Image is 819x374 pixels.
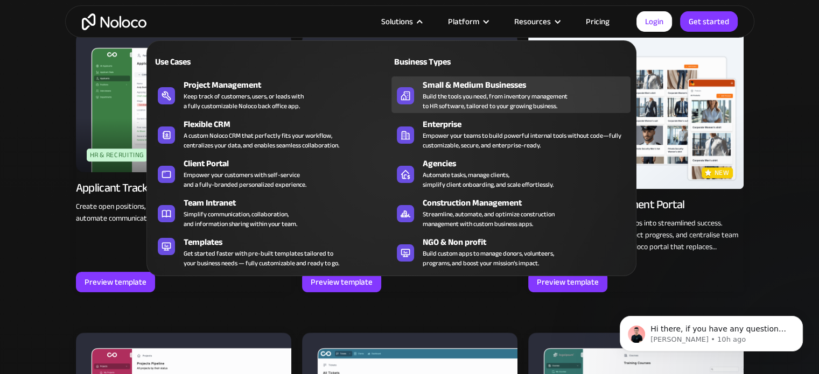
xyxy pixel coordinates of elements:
a: Client PortalEmpower your customers with self-serviceand a fully-branded personalized experience. [152,155,391,192]
a: Construction ManagementStreamline, automate, and optimize constructionmanagement with custom busi... [391,194,631,231]
p: Create open positions, collect applications, assign interviewers, automate communication, and muc... [76,201,291,224]
div: Preview template [85,275,146,289]
a: Use Cases [152,49,391,74]
div: Simplify communication, collaboration, and information sharing within your team. [184,209,297,229]
div: Team Intranet [184,196,396,209]
div: Use Cases [152,55,268,68]
div: Flexible CRM [184,118,396,131]
div: Enterprise [423,118,635,131]
div: Build custom apps to manage donors, volunteers, programs, and boost your mission’s impact. [423,249,554,268]
div: Templates [184,236,396,249]
a: Small & Medium BusinessesBuild the tools you need, from inventory managementto HR software, tailo... [391,76,631,113]
a: Flexible CRMA custom Noloco CRM that perfectly fits your workflow,centralizes your data, and enab... [152,116,391,152]
div: Project Management [184,79,396,91]
div: Construction Management [423,196,635,209]
div: Get started faster with pre-built templates tailored to your business needs — fully customizable ... [184,249,339,268]
div: Client Portal [184,157,396,170]
div: Solutions [381,15,413,29]
a: NGO & Non profitBuild custom apps to manage donors, volunteers,programs, and boost your mission’s... [391,234,631,270]
iframe: Intercom notifications message [604,293,819,369]
a: Login [636,11,672,32]
a: EnterpriseEmpower your teams to build powerful internal tools without code—fully customizable, se... [391,116,631,152]
a: Get started [680,11,738,32]
div: Business Types [391,55,507,68]
div: Streamline, automate, and optimize construction management with custom business apps. [423,209,555,229]
div: NGO & Non profit [423,236,635,249]
div: Preview template [537,275,599,289]
div: Solutions [368,15,435,29]
div: Small & Medium Businesses [423,79,635,91]
div: Resources [514,15,551,29]
div: Empower your customers with self-service and a fully-branded personalized experience. [184,170,306,189]
div: Applicant Tracking System [76,180,200,195]
div: Empower your teams to build powerful internal tools without code—fully customizable, secure, and ... [423,131,625,150]
div: Preview template [311,275,373,289]
div: Build the tools you need, from inventory management to HR software, tailored to your growing busi... [423,91,568,111]
div: A custom Noloco CRM that perfectly fits your workflow, centralizes your data, and enables seamles... [184,131,339,150]
div: Agencies [423,157,635,170]
a: Project ManagementKeep track of customers, users, or leads witha fully customizable Noloco back o... [152,76,391,113]
a: Business Types [391,49,631,74]
a: TemplatesGet started faster with pre-built templates tailored toyour business needs — fully custo... [152,234,391,270]
nav: Solutions [146,25,636,276]
div: Keep track of customers, users, or leads with a fully customizable Noloco back office app. [184,91,304,111]
div: Platform [435,15,501,29]
a: home [82,13,146,30]
a: HR & RecruitingnewApplicant Tracking SystemCreate open positions, collect applications, assign in... [76,32,291,292]
a: Team IntranetSimplify communication, collaboration,and information sharing within your team. [152,194,391,231]
a: AgenciesAutomate tasks, manage clients,simplify client onboarding, and scale effortlessly. [391,155,631,192]
div: Platform [448,15,479,29]
p: new [715,167,730,178]
a: Pricing [572,15,623,29]
div: Automate tasks, manage clients, simplify client onboarding, and scale effortlessly. [423,170,554,189]
div: HR & Recruiting [87,149,148,161]
div: Resources [501,15,572,29]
